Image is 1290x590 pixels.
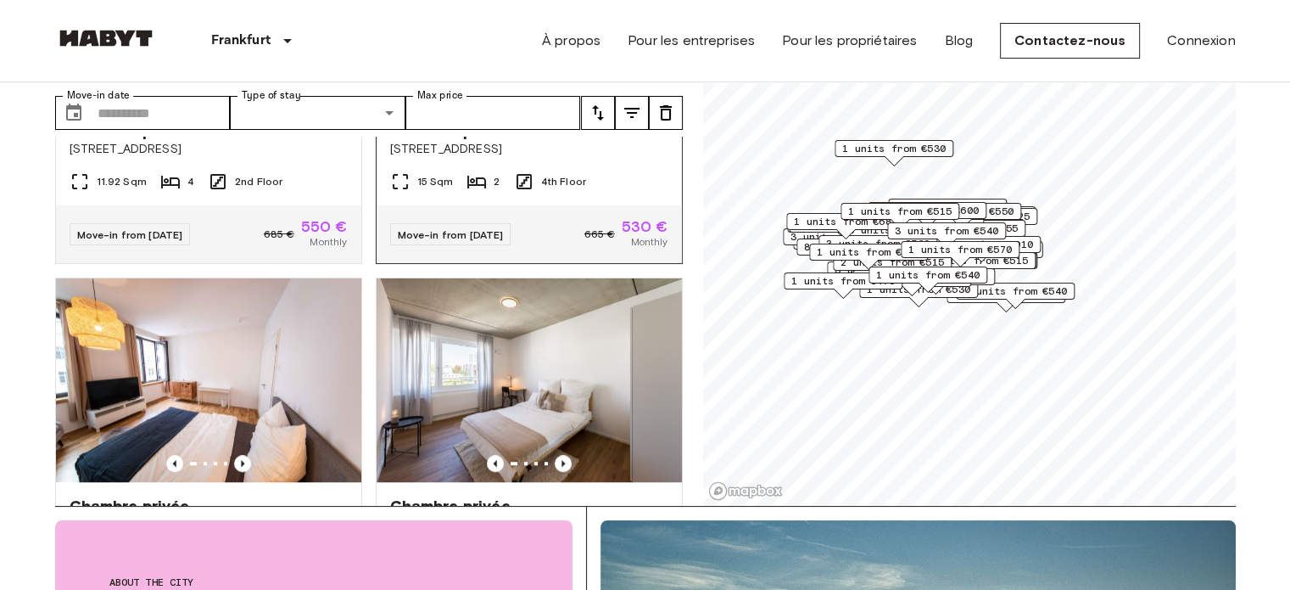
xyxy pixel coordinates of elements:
[919,252,1037,278] div: Map marker
[887,222,1006,249] div: Map marker
[398,228,504,241] span: Move-in from [DATE]
[796,239,915,265] div: Map marker
[541,174,586,189] span: 4th Floor
[917,206,1036,233] div: Map marker
[908,242,1012,257] span: 1 units from €570
[377,278,682,482] img: Marketing picture of unit DE-04-037-002-04Q
[70,141,348,158] span: [STREET_ADDRESS]
[417,88,463,103] label: Max price
[868,267,987,293] div: Map marker
[542,31,600,51] a: À propos
[842,141,946,156] span: 1 units from €530
[918,251,1036,278] div: Map marker
[926,209,1030,224] span: 4 units from €525
[835,140,953,166] div: Map marker
[487,455,504,472] button: Previous image
[77,228,183,241] span: Move-in from [DATE]
[852,270,971,296] div: Map marker
[876,268,995,295] div: Map marker
[1000,23,1140,59] a: Contactez-nous
[963,284,1067,299] span: 2 units from €540
[901,241,1019,267] div: Map marker
[242,88,301,103] label: Type of stay
[310,234,347,250] span: Monthly
[919,208,1037,234] div: Map marker
[782,31,917,51] a: Pour les propriétaires
[390,496,511,516] span: Chambre privée
[809,244,928,270] div: Map marker
[922,236,1041,262] div: Map marker
[840,203,959,229] div: Map marker
[97,174,147,189] span: 11.92 Sqm
[930,237,1033,252] span: 9 units from €910
[888,199,1007,225] div: Map marker
[875,203,979,218] span: 2 units from €600
[166,455,183,472] button: Previous image
[917,252,1036,278] div: Map marker
[794,214,897,229] span: 1 units from €685
[494,174,500,189] span: 2
[235,174,282,189] span: 2nd Floor
[622,219,668,234] span: 530 €
[876,267,980,283] span: 1 units from €540
[109,575,518,590] span: About the city
[817,244,920,260] span: 1 units from €550
[784,273,902,299] div: Map marker
[70,496,190,516] span: Chambre privée
[417,174,454,189] span: 15 Sqm
[783,228,902,255] div: Map marker
[187,174,194,189] span: 4
[555,455,572,472] button: Previous image
[301,219,348,234] span: 550 €
[615,96,649,130] button: tune
[786,213,905,239] div: Map marker
[56,278,361,482] img: Marketing picture of unit DE-04-004-001-03HF
[211,31,271,51] p: Frankfurt
[649,96,683,130] button: tune
[708,481,783,501] a: Mapbox logo
[944,31,973,51] a: Blog
[57,96,91,130] button: Choose date
[860,271,963,286] span: 2 units from €550
[234,455,251,472] button: Previous image
[907,220,1025,246] div: Map marker
[630,234,667,250] span: Monthly
[910,204,1014,219] span: 2 units from €550
[918,241,1042,267] div: Map marker
[848,204,952,219] span: 1 units from €515
[924,207,1028,222] span: 2 units from €550
[896,199,999,215] span: 2 units from €550
[628,31,755,51] a: Pour les entreprises
[956,283,1075,309] div: Map marker
[895,223,998,239] span: 3 units from €540
[902,203,1021,229] div: Map marker
[390,141,668,158] span: [STREET_ADDRESS]
[67,88,130,103] label: Move-in date
[804,239,907,255] span: 8 units from €515
[584,227,615,242] span: 665 €
[1167,31,1235,51] a: Connexion
[868,202,986,228] div: Map marker
[791,273,895,289] span: 1 units from €470
[581,96,615,130] button: tune
[55,30,157,47] img: Habyt
[264,227,294,242] span: 685 €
